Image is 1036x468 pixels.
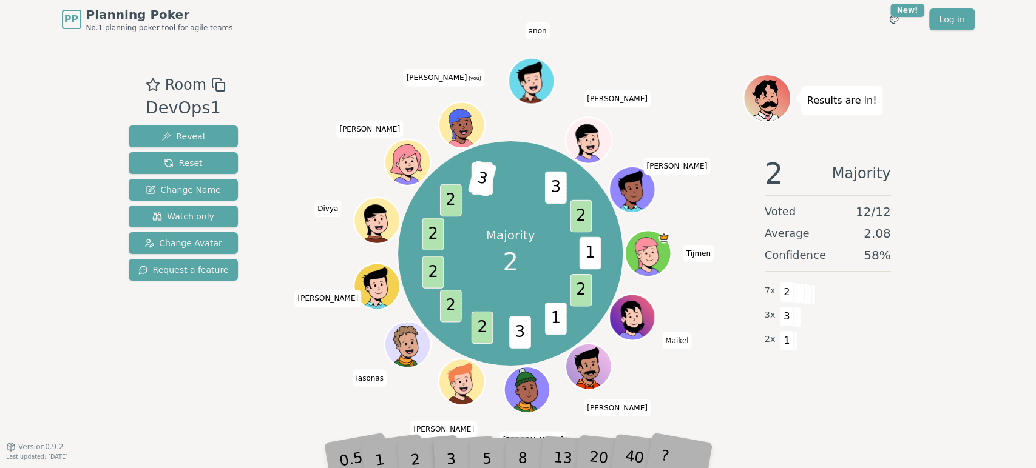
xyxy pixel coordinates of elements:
[929,8,974,30] a: Log in
[683,245,714,262] span: Click to change your name
[440,184,462,217] span: 2
[658,232,669,243] span: Tijmen is the host
[294,290,361,307] span: Click to change your name
[890,4,925,17] div: New!
[86,6,233,23] span: Planning Poker
[864,247,890,264] span: 58 %
[570,274,592,307] span: 2
[765,203,796,220] span: Voted
[765,159,784,188] span: 2
[164,157,202,169] span: Reset
[503,244,518,280] span: 2
[472,312,493,344] span: 2
[129,206,239,227] button: Watch only
[314,200,341,217] span: Click to change your name
[152,210,214,222] span: Watch only
[86,23,233,33] span: No.1 planning poker tool for agile teams
[486,227,535,244] p: Majority
[780,306,794,327] span: 3
[864,225,891,242] span: 2.08
[129,232,239,254] button: Change Avatar
[146,184,220,196] span: Change Name
[353,369,387,386] span: Click to change your name
[545,172,567,204] span: 3
[161,130,205,142] span: Reveal
[467,76,481,81] span: (you)
[780,282,794,303] span: 2
[129,152,239,174] button: Reset
[765,284,776,298] span: 7 x
[765,333,776,346] span: 2 x
[18,442,64,452] span: Version 0.9.2
[584,90,651,107] span: Click to change your name
[6,453,68,460] span: Last updated: [DATE]
[570,200,592,233] span: 2
[422,256,444,289] span: 2
[6,442,64,452] button: Version0.9.2
[64,12,78,27] span: PP
[662,332,691,349] span: Click to change your name
[422,218,444,251] span: 2
[146,74,160,96] button: Add as favourite
[856,203,891,220] span: 12 / 12
[765,309,776,322] span: 3 x
[467,161,496,198] span: 3
[138,264,229,276] span: Request a feature
[440,290,462,323] span: 2
[129,179,239,201] button: Change Name
[440,104,483,147] button: Click to change your avatar
[336,121,403,138] span: Click to change your name
[545,303,567,335] span: 1
[144,237,222,249] span: Change Avatar
[832,159,891,188] span: Majority
[62,6,233,33] a: PPPlanning PokerNo.1 planning poker tool for agile teams
[129,259,239,281] button: Request a feature
[765,225,810,242] span: Average
[883,8,905,30] button: New!
[165,74,206,96] span: Room
[643,158,710,175] span: Click to change your name
[807,92,877,109] p: Results are in!
[526,22,550,39] span: Click to change your name
[509,316,531,349] span: 3
[780,330,794,351] span: 1
[404,69,484,86] span: Click to change your name
[765,247,826,264] span: Confidence
[584,399,651,416] span: Click to change your name
[129,125,239,147] button: Reveal
[146,96,226,121] div: DevOps1
[580,237,601,270] span: 1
